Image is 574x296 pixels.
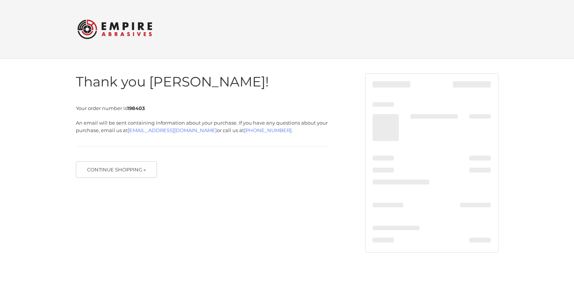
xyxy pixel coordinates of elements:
button: Continue Shopping » [76,161,157,178]
a: [EMAIL_ADDRESS][DOMAIN_NAME] [128,127,217,133]
img: Empire Abrasives [77,15,152,44]
strong: 198403 [127,105,145,111]
span: An email will be sent containing information about your purchase. If you have any questions about... [76,120,328,133]
a: [PHONE_NUMBER] [244,127,291,133]
h1: Thank you [PERSON_NAME]! [76,73,330,90]
span: Your order number is [76,105,145,111]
